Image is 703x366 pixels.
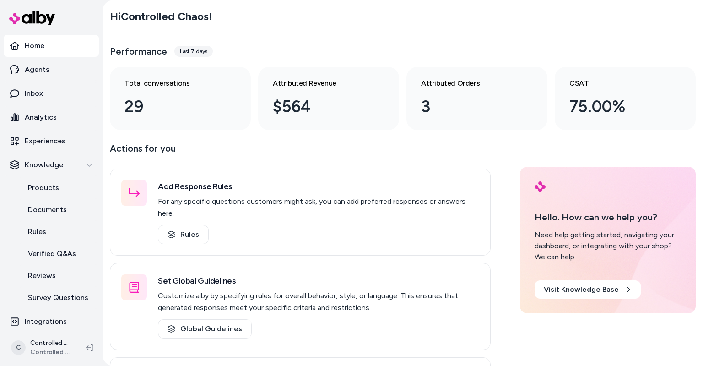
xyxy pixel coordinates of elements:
[158,225,209,244] a: Rules
[535,280,641,299] a: Visit Knowledge Base
[25,112,57,123] p: Analytics
[535,181,546,192] img: alby Logo
[569,94,666,119] div: 75.00%
[4,35,99,57] a: Home
[30,339,71,348] p: Controlled Chaos Shopify
[28,270,56,281] p: Reviews
[4,130,99,152] a: Experiences
[158,196,479,219] p: For any specific questions customers might ask, you can add preferred responses or answers here.
[110,10,212,23] h2: Hi Controlled Chaos !
[124,78,222,89] h3: Total conversations
[158,290,479,314] p: Customize alby by specifying rules for overall behavior, style, or language. This ensures that ge...
[174,46,213,57] div: Last 7 days
[19,199,99,221] a: Documents
[28,226,46,237] p: Rules
[158,319,252,339] a: Global Guidelines
[25,88,43,99] p: Inbox
[28,182,59,193] p: Products
[30,348,71,357] span: Controlled Chaos
[4,82,99,104] a: Inbox
[4,59,99,81] a: Agents
[273,78,370,89] h3: Attributed Revenue
[124,94,222,119] div: 29
[5,333,79,362] button: CControlled Chaos ShopifyControlled Chaos
[19,221,99,243] a: Rules
[421,94,518,119] div: 3
[258,67,399,130] a: Attributed Revenue $564
[158,274,479,287] h3: Set Global Guidelines
[535,229,681,262] div: Need help getting started, navigating your dashboard, or integrating with your shop? We can help.
[158,180,479,193] h3: Add Response Rules
[535,210,681,224] p: Hello. How can we help you?
[4,154,99,176] button: Knowledge
[555,67,696,130] a: CSAT 75.00%
[110,67,251,130] a: Total conversations 29
[19,265,99,287] a: Reviews
[569,78,666,89] h3: CSAT
[110,45,167,58] h3: Performance
[25,40,44,51] p: Home
[25,64,49,75] p: Agents
[4,311,99,333] a: Integrations
[28,292,88,303] p: Survey Questions
[19,287,99,309] a: Survey Questions
[19,177,99,199] a: Products
[25,136,65,147] p: Experiences
[273,94,370,119] div: $564
[28,204,67,215] p: Documents
[19,243,99,265] a: Verified Q&As
[25,159,63,170] p: Knowledge
[110,141,491,163] p: Actions for you
[25,316,67,327] p: Integrations
[9,11,55,25] img: alby Logo
[4,106,99,128] a: Analytics
[28,248,76,259] p: Verified Q&As
[406,67,547,130] a: Attributed Orders 3
[11,340,26,355] span: C
[421,78,518,89] h3: Attributed Orders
